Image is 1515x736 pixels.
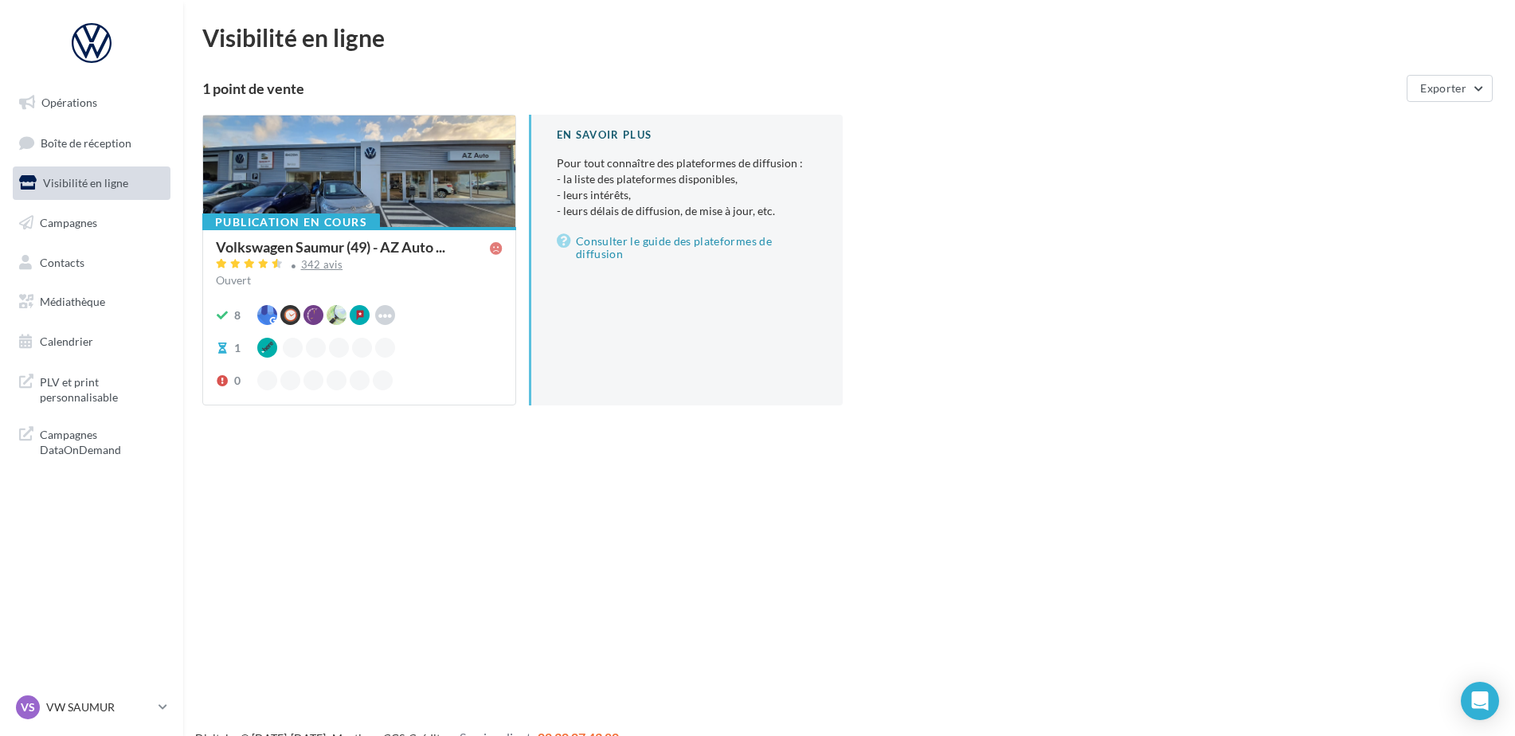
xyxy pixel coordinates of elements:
div: Open Intercom Messenger [1461,682,1499,720]
span: Ouvert [216,273,251,287]
span: Campagnes [40,216,97,229]
a: Campagnes [10,206,174,240]
div: 0 [234,373,241,389]
span: Exporter [1420,81,1466,95]
li: - la liste des plateformes disponibles, [557,171,817,187]
a: Contacts [10,246,174,280]
a: Opérations [10,86,174,119]
li: - leurs délais de diffusion, de mise à jour, etc. [557,203,817,219]
span: Campagnes DataOnDemand [40,424,164,458]
div: Publication en cours [202,213,380,231]
a: Boîte de réception [10,126,174,160]
a: 342 avis [216,256,503,276]
span: PLV et print personnalisable [40,371,164,405]
div: En savoir plus [557,127,817,143]
span: Boîte de réception [41,135,131,149]
button: Exporter [1407,75,1493,102]
span: Volkswagen Saumur (49) - AZ Auto ... [216,240,445,254]
a: PLV et print personnalisable [10,365,174,412]
span: Calendrier [40,335,93,348]
span: Visibilité en ligne [43,176,128,190]
div: 1 point de vente [202,81,1400,96]
a: Campagnes DataOnDemand [10,417,174,464]
p: VW SAUMUR [46,699,152,715]
a: Consulter le guide des plateformes de diffusion [557,232,817,264]
a: Médiathèque [10,285,174,319]
a: VS VW SAUMUR [13,692,170,722]
div: 1 [234,340,241,356]
span: Contacts [40,255,84,268]
div: 342 avis [301,260,343,270]
a: Calendrier [10,325,174,358]
span: Médiathèque [40,295,105,308]
div: 8 [234,307,241,323]
div: Visibilité en ligne [202,25,1496,49]
span: VS [21,699,35,715]
span: Opérations [41,96,97,109]
p: Pour tout connaître des plateformes de diffusion : [557,155,817,219]
li: - leurs intérêts, [557,187,817,203]
a: Visibilité en ligne [10,166,174,200]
